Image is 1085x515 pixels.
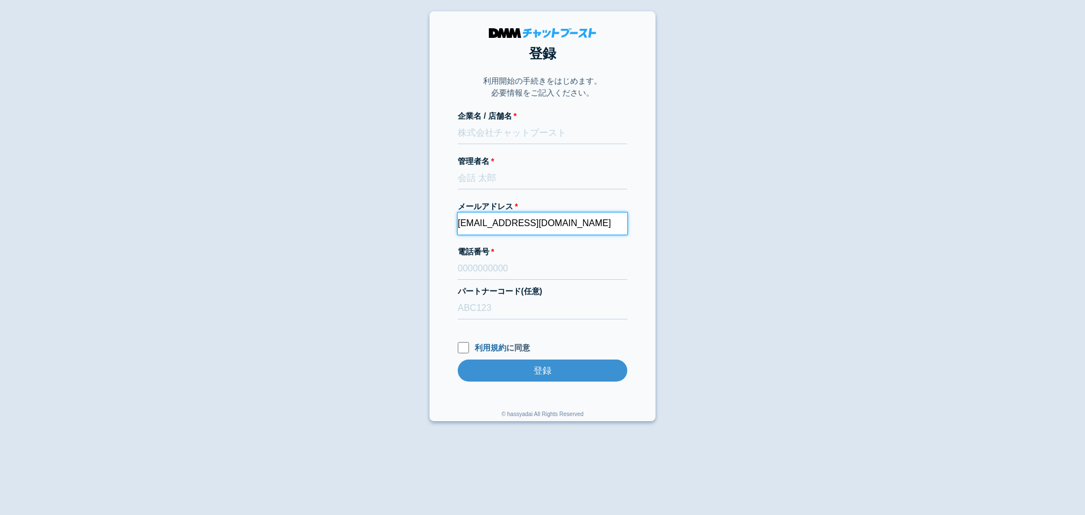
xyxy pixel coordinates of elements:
[458,258,627,280] input: 0000000000
[458,342,469,353] input: 利用規約に同意
[458,122,627,144] input: 株式会社チャットブースト
[458,360,627,382] input: 登録
[475,343,506,352] a: 利用規約
[458,110,627,122] label: 企業名 / 店舗名
[458,44,627,64] h1: 登録
[483,75,602,99] p: 利用開始の手続きをはじめます。 必要情報をご記入ください。
[458,342,627,354] label: に同意
[458,285,627,297] label: パートナーコード(任意)
[501,410,583,421] div: © hassyadai All Rights Reserved
[489,28,596,38] img: DMMチャットブースト
[458,246,627,258] label: 電話番号
[458,155,627,167] label: 管理者名
[458,167,627,189] input: 会話 太郎
[458,297,627,319] input: ABC123
[458,201,627,213] label: メールアドレス
[458,213,627,235] input: xxx@cb.com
